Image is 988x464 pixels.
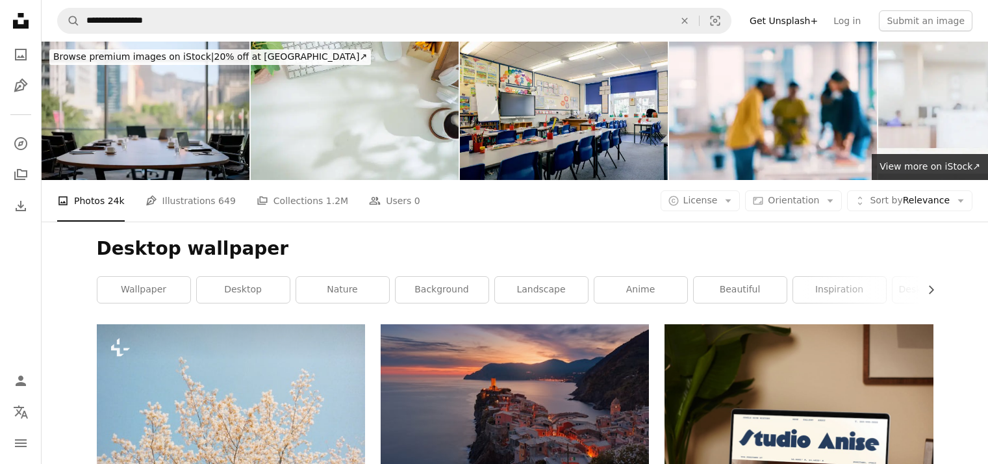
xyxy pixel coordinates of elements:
[870,195,902,205] span: Sort by
[381,407,649,419] a: aerial view of village on mountain cliff during orange sunset
[414,194,420,208] span: 0
[847,190,972,211] button: Sort byRelevance
[683,195,718,205] span: License
[669,42,877,180] img: Blur, meeting and employees for discussion in office, working and job for creative career. People...
[826,10,868,31] a: Log in
[296,277,389,303] a: nature
[745,190,842,211] button: Orientation
[872,154,988,180] a: View more on iStock↗
[251,42,459,180] img: Top view white office desk with keyboard, coffee cup, headphone and stationery.
[97,277,190,303] a: wallpaper
[919,277,933,303] button: scroll list to the right
[661,190,741,211] button: License
[495,277,588,303] a: landscape
[257,180,348,222] a: Collections 1.2M
[42,42,249,180] img: Chairs, table and technology in empty boardroom of corporate office for meeting with window view....
[694,277,787,303] a: beautiful
[57,8,731,34] form: Find visuals sitewide
[880,161,980,172] span: View more on iStock ↗
[8,42,34,68] a: Photos
[893,277,985,303] a: desktop background
[670,8,699,33] button: Clear
[58,8,80,33] button: Search Unsplash
[197,277,290,303] a: desktop
[8,73,34,99] a: Illustrations
[8,193,34,219] a: Download History
[870,194,950,207] span: Relevance
[879,10,972,31] button: Submit an image
[460,42,668,180] img: Empty Classroom
[8,399,34,425] button: Language
[768,195,819,205] span: Orientation
[8,368,34,394] a: Log in / Sign up
[8,430,34,456] button: Menu
[8,131,34,157] a: Explore
[594,277,687,303] a: anime
[8,162,34,188] a: Collections
[326,194,348,208] span: 1.2M
[53,51,367,62] span: 20% off at [GEOGRAPHIC_DATA] ↗
[42,42,379,73] a: Browse premium images on iStock|20% off at [GEOGRAPHIC_DATA]↗
[53,51,214,62] span: Browse premium images on iStock |
[793,277,886,303] a: inspiration
[97,407,365,419] a: a tree with white flowers against a blue sky
[369,180,420,222] a: Users 0
[700,8,731,33] button: Visual search
[742,10,826,31] a: Get Unsplash+
[218,194,236,208] span: 649
[97,237,933,261] h1: Desktop wallpaper
[146,180,236,222] a: Illustrations 649
[396,277,488,303] a: background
